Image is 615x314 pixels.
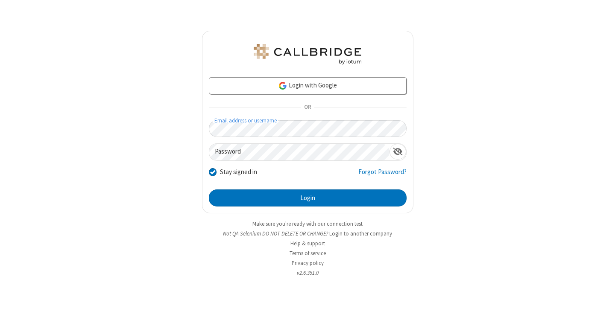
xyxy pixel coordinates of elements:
[252,220,363,227] a: Make sure you're ready with our connection test
[292,259,324,267] a: Privacy policy
[278,81,287,90] img: google-icon.png
[209,144,389,160] input: Password
[358,167,407,183] a: Forgot Password?
[209,189,407,206] button: Login
[290,240,325,247] a: Help & support
[209,120,407,137] input: Email address or username
[594,292,609,308] iframe: Chat
[220,167,257,177] label: Stay signed in
[329,230,392,238] button: Login to another company
[252,44,363,64] img: QA Selenium DO NOT DELETE OR CHANGE
[290,250,326,257] a: Terms of service
[202,230,413,238] li: Not QA Selenium DO NOT DELETE OR CHANGE?
[209,77,407,94] a: Login with Google
[202,269,413,277] li: v2.6.351.0
[301,102,314,113] span: OR
[389,144,406,160] div: Show password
